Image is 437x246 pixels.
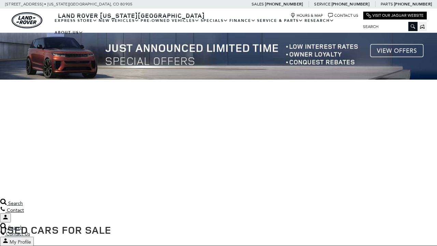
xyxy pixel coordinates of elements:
[358,23,418,31] input: Search
[394,1,432,7] a: [PHONE_NUMBER]
[328,13,358,18] a: Contact Us
[12,12,42,28] img: Land Rover
[381,2,393,6] span: Parts
[332,1,369,7] a: [PHONE_NUMBER]
[54,27,84,39] a: About Us
[58,11,205,19] span: Land Rover [US_STATE][GEOGRAPHIC_DATA]
[8,225,23,231] span: Search
[54,15,358,39] nav: Main Navigation
[366,13,424,18] a: Visit Our Jaguar Website
[5,2,132,6] a: [STREET_ADDRESS] • [US_STATE][GEOGRAPHIC_DATA], CO 80905
[314,2,330,6] span: Service
[54,15,98,27] a: EXPRESS STORE
[10,239,31,245] span: My Profile
[6,231,30,237] span: Contact Us
[12,12,42,28] a: land-rover
[291,13,323,18] a: Hours & Map
[54,11,209,19] a: Land Rover [US_STATE][GEOGRAPHIC_DATA]
[8,201,23,206] span: Search
[304,15,335,27] a: Research
[140,15,200,27] a: Pre-Owned Vehicles
[252,2,264,6] span: Sales
[7,207,24,213] span: Contact
[200,15,229,27] a: Specials
[265,1,303,7] a: [PHONE_NUMBER]
[229,15,256,27] a: Finance
[98,15,140,27] a: New Vehicles
[256,15,304,27] a: Service & Parts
